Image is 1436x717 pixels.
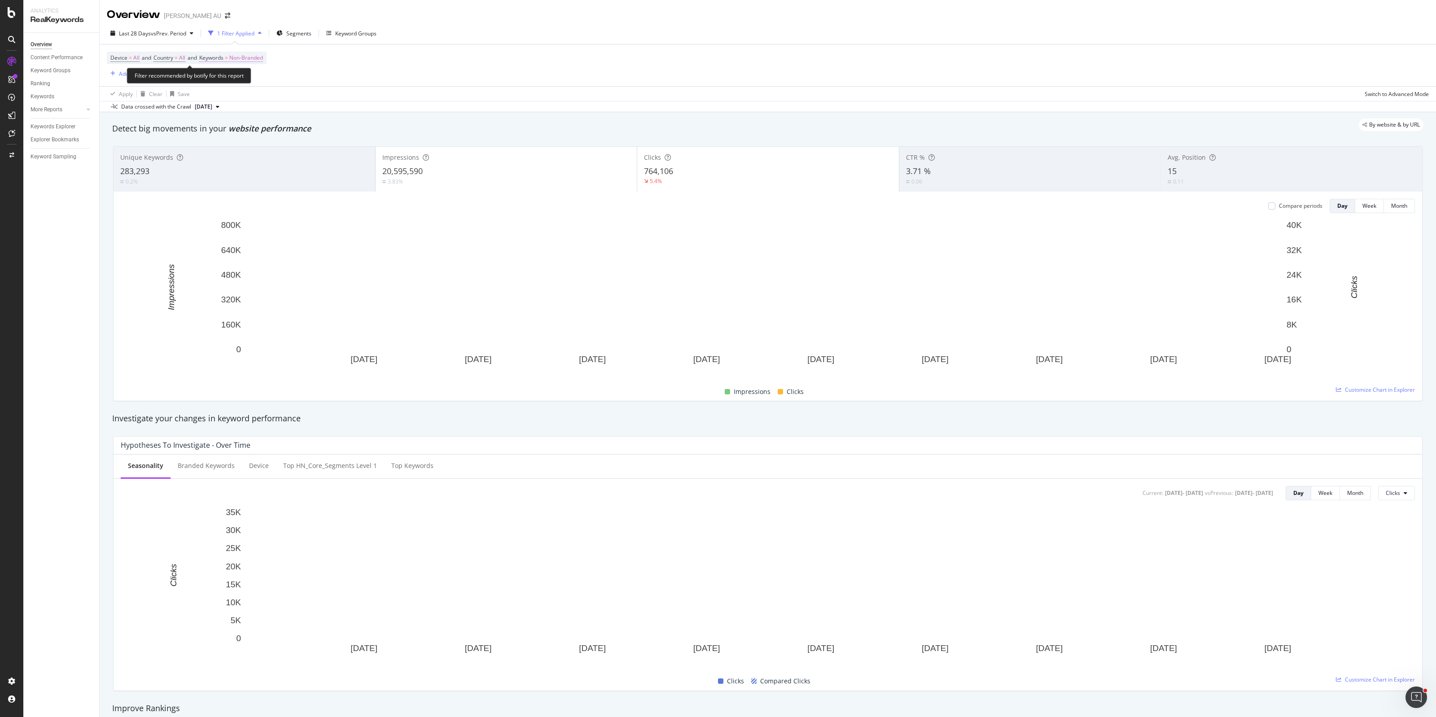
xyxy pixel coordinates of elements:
div: Overview [31,40,52,49]
div: Investigate your changes in keyword performance [112,413,1423,424]
div: Week [1318,489,1332,497]
button: Save [166,87,190,101]
text: [DATE] [465,354,492,364]
text: 20K [226,561,241,571]
text: [DATE] [693,354,720,364]
div: legacy label [1359,118,1423,131]
button: Switch to Advanced Mode [1361,87,1429,101]
text: [DATE] [922,643,949,653]
button: Clear [137,87,162,101]
div: Top Keywords [391,461,433,470]
div: Clear [149,90,162,98]
span: and [188,54,197,61]
a: Keyword Sampling [31,152,93,162]
text: 24K [1287,270,1302,280]
text: [DATE] [807,354,834,364]
div: Keyword Sampling [31,152,76,162]
button: 1 Filter Applied [205,26,265,40]
button: Week [1311,486,1340,500]
img: Equal [1168,180,1171,183]
div: 5.4% [650,177,662,185]
text: [DATE] [922,354,949,364]
img: Equal [120,180,124,183]
text: Impressions [166,264,176,310]
div: Compare periods [1279,202,1322,210]
div: Ranking [31,79,50,88]
span: = [175,54,178,61]
div: Switch to Advanced Mode [1365,90,1429,98]
text: 0 [236,634,241,643]
div: RealKeywords [31,15,92,25]
div: 0.06 [911,178,922,185]
div: Device [249,461,269,470]
img: Equal [906,180,910,183]
span: Clicks [787,386,804,397]
span: Impressions [734,386,771,397]
a: More Reports [31,105,84,114]
text: [DATE] [465,643,492,653]
span: = [129,54,132,61]
button: Week [1355,199,1384,213]
text: 480K [221,270,241,280]
div: Add Filter [119,70,143,78]
text: [DATE] [350,643,377,653]
div: Filter recommended by botify for this report [127,68,251,83]
a: Ranking [31,79,93,88]
span: Avg. Position [1168,153,1206,162]
div: vs Previous : [1205,489,1233,497]
div: [DATE] - [DATE] [1165,489,1203,497]
text: [DATE] [1036,354,1063,364]
button: Segments [273,26,315,40]
text: 8K [1287,320,1297,329]
span: 15 [1168,166,1177,176]
text: Clicks [169,564,178,586]
text: [DATE] [350,354,377,364]
span: Clicks [644,153,661,162]
text: 30K [226,525,241,535]
svg: A chart. [121,220,1406,376]
span: Customize Chart in Explorer [1345,386,1415,393]
div: Keyword Groups [31,66,70,75]
a: Keywords Explorer [31,122,93,131]
div: [DATE] - [DATE] [1235,489,1273,497]
span: 20,595,590 [382,166,423,176]
div: Data crossed with the Crawl [121,103,191,111]
div: Month [1391,202,1407,210]
a: Explorer Bookmarks [31,135,93,144]
text: 15K [226,579,241,589]
div: Save [178,90,190,98]
span: All [179,52,185,64]
svg: A chart. [121,507,1406,665]
button: Day [1286,486,1311,500]
div: Seasonality [128,461,163,470]
span: Clicks [1386,489,1400,497]
button: Month [1384,199,1415,213]
a: Content Performance [31,53,93,62]
button: Last 28 DaysvsPrev. Period [107,26,197,40]
button: Keyword Groups [323,26,380,40]
div: Explorer Bookmarks [31,135,79,144]
text: [DATE] [1150,354,1177,364]
div: 0.2% [126,178,138,185]
div: Overview [107,7,160,22]
img: Equal [382,180,386,183]
div: [PERSON_NAME] AU [164,11,221,20]
span: Impressions [382,153,419,162]
span: = [225,54,228,61]
text: 35K [226,507,241,517]
button: Apply [107,87,133,101]
span: 764,106 [644,166,673,176]
text: [DATE] [807,643,834,653]
span: Non-Branded [229,52,263,64]
span: Unique Keywords [120,153,173,162]
span: All [133,52,140,64]
div: Improve Rankings [112,703,1423,714]
span: vs Prev. Period [151,30,186,37]
span: Last 28 Days [119,30,151,37]
text: 320K [221,295,241,304]
div: Top HN_Core_Segments Level 1 [283,461,377,470]
div: Analytics [31,7,92,15]
button: Month [1340,486,1371,500]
